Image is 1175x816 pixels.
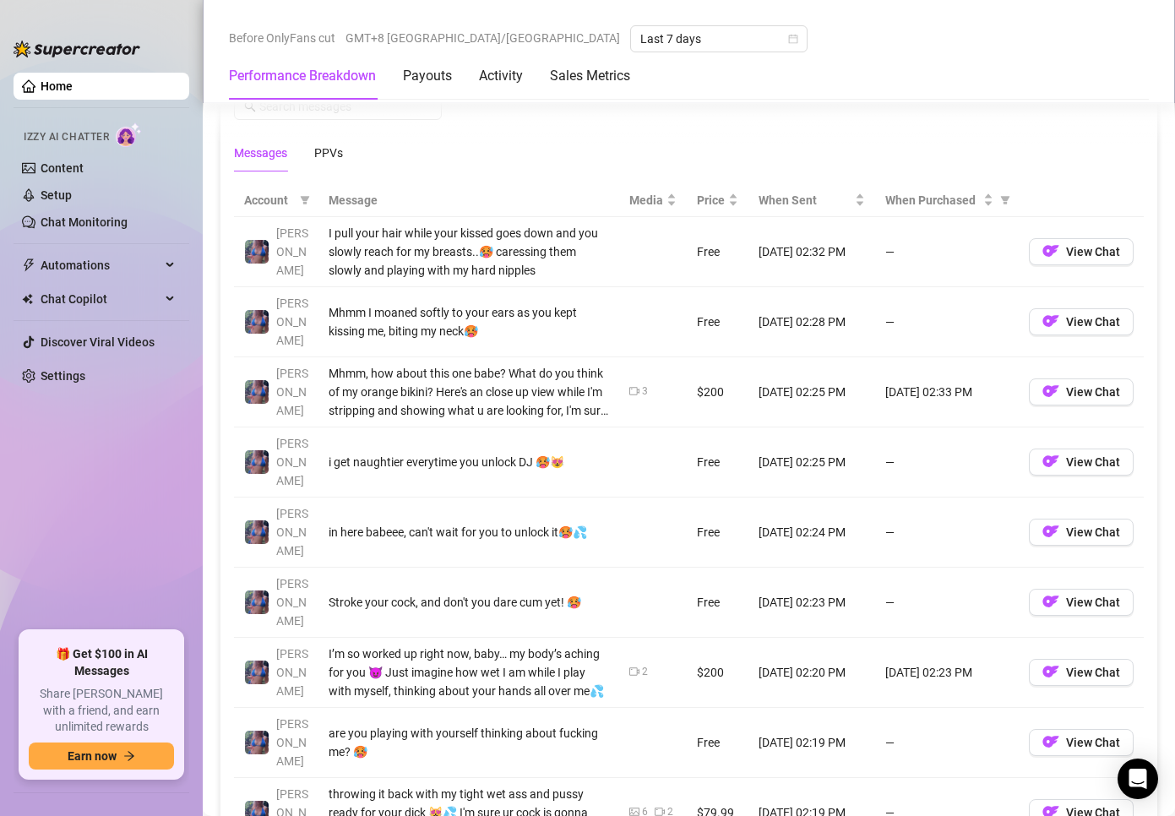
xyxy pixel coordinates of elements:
a: OFView Chat [1029,248,1134,262]
span: [PERSON_NAME] [276,577,308,628]
span: [PERSON_NAME] [276,367,308,417]
div: Stroke your cock, and don't you dare cum yet! 🥵 [329,593,609,612]
span: [PERSON_NAME] [276,437,308,487]
td: — [875,427,1019,498]
div: Payouts [403,66,452,86]
div: Performance Breakdown [229,66,376,86]
div: I pull your hair while your kissed goes down and you slowly reach for my breasts..🥵 caressing the... [329,224,609,280]
span: When Purchased [885,191,980,209]
span: View Chat [1066,315,1120,329]
span: Before OnlyFans cut [229,25,335,51]
button: OFView Chat [1029,659,1134,686]
span: View Chat [1066,455,1120,469]
div: Mhmm I moaned softly to your ears as you kept kissing me, biting my neck🥵 [329,303,609,340]
img: OF [1042,733,1059,750]
td: [DATE] 02:19 PM [748,708,875,778]
img: OF [1042,383,1059,400]
td: Free [687,498,748,568]
span: Chat Copilot [41,286,160,313]
td: Free [687,427,748,498]
a: Chat Monitoring [41,215,128,229]
div: i get naughtier everytime you unlock DJ 🥵😻 [329,453,609,471]
img: Jaylie [245,380,269,404]
button: OFView Chat [1029,378,1134,405]
img: Chat Copilot [22,293,33,305]
td: — [875,568,1019,638]
a: OFView Chat [1029,529,1134,542]
td: [DATE] 02:32 PM [748,217,875,287]
img: OF [1042,242,1059,259]
td: $200 [687,638,748,708]
a: Discover Viral Videos [41,335,155,349]
a: OFView Chat [1029,739,1134,753]
span: search [244,101,256,112]
button: OFView Chat [1029,589,1134,616]
span: Account [244,191,293,209]
td: [DATE] 02:28 PM [748,287,875,357]
span: View Chat [1066,245,1120,258]
th: Message [318,184,619,217]
img: OF [1042,663,1059,680]
img: Jaylie [245,590,269,614]
td: [DATE] 02:25 PM [748,427,875,498]
img: OF [1042,313,1059,329]
span: View Chat [1066,596,1120,609]
td: [DATE] 02:23 PM [875,638,1019,708]
span: filter [300,195,310,205]
td: Free [687,568,748,638]
span: thunderbolt [22,258,35,272]
span: View Chat [1066,736,1120,749]
td: — [875,708,1019,778]
img: Jaylie [245,520,269,544]
th: Media [619,184,687,217]
td: [DATE] 02:23 PM [748,568,875,638]
a: Content [41,161,84,175]
span: 🎁 Get $100 in AI Messages [29,646,174,679]
a: OFView Chat [1029,389,1134,402]
div: Activity [479,66,523,86]
span: Price [697,191,725,209]
td: — [875,498,1019,568]
span: calendar [788,34,798,44]
input: Search messages [259,97,432,116]
a: Settings [41,369,85,383]
img: Jaylie [245,661,269,684]
img: Jaylie [245,310,269,334]
img: OF [1042,523,1059,540]
span: View Chat [1066,525,1120,539]
td: Free [687,708,748,778]
span: [PERSON_NAME] [276,717,308,768]
span: video-camera [629,666,639,677]
span: [PERSON_NAME] [276,226,308,277]
div: are you playing with yourself thinking about fucking me? 🥵 [329,724,609,761]
td: — [875,287,1019,357]
a: OFView Chat [1029,459,1134,472]
div: Mhmm, how about this one babe? What do you think of my orange bikini? Here's an close up view whi... [329,364,609,420]
a: OFView Chat [1029,669,1134,683]
span: filter [997,188,1014,213]
span: Automations [41,252,160,279]
button: OFView Chat [1029,449,1134,476]
img: AI Chatter [116,122,142,147]
div: Messages [234,144,287,162]
td: Free [687,217,748,287]
img: logo-BBDzfeDw.svg [14,41,140,57]
span: arrow-right [123,750,135,762]
td: Free [687,287,748,357]
img: Jaylie [245,240,269,264]
span: Izzy AI Chatter [24,129,109,145]
button: OFView Chat [1029,729,1134,756]
th: When Sent [748,184,875,217]
button: Earn nowarrow-right [29,743,174,770]
a: Setup [41,188,72,202]
a: OFView Chat [1029,599,1134,612]
span: View Chat [1066,385,1120,399]
div: in here babeee, can't wait for you to unlock it🥵💦 [329,523,609,541]
img: OF [1042,453,1059,470]
td: [DATE] 02:33 PM [875,357,1019,427]
span: Last 7 days [640,26,797,52]
img: Jaylie [245,450,269,474]
td: [DATE] 02:20 PM [748,638,875,708]
div: Open Intercom Messenger [1118,759,1158,799]
div: 3 [642,384,648,400]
